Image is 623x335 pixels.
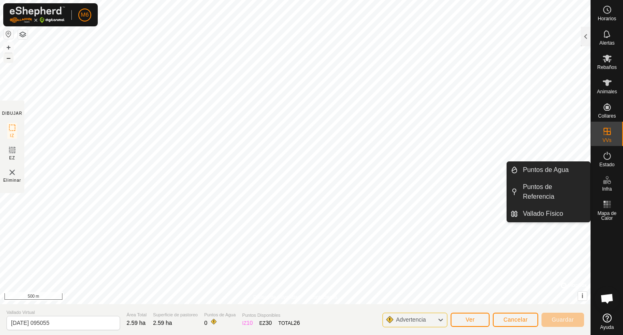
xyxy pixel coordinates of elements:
[591,310,623,333] a: Ayuda
[278,319,300,327] div: TOTAL
[541,313,584,327] button: Guardar
[507,179,590,205] li: Puntos de Referencia
[507,162,590,178] li: Puntos de Agua
[204,311,236,318] span: Puntos de Agua
[451,313,490,327] button: Ver
[503,316,528,323] span: Cancelar
[10,133,15,139] span: IZ
[578,292,587,301] button: i
[10,6,65,23] img: Logo Gallagher
[493,313,538,327] button: Cancelar
[4,43,13,52] button: +
[242,312,300,319] span: Puntos Disponibles
[598,16,616,21] span: Horarios
[599,162,614,167] span: Estado
[523,165,569,175] span: Puntos de Agua
[242,319,253,327] div: IZ
[266,320,272,326] span: 30
[523,209,563,219] span: Vallado Físico
[593,211,621,221] span: Mapa de Calor
[507,206,590,222] li: Vallado Físico
[518,179,590,205] a: Puntos de Referencia
[597,65,617,70] span: Rebaños
[602,138,611,143] span: VVs
[18,30,28,39] button: Capas del Mapa
[396,316,426,323] span: Advertencia
[4,53,13,63] button: –
[153,320,172,326] span: 2.59 ha
[2,110,22,116] div: DIBUJAR
[523,182,585,202] span: Puntos de Referencia
[599,41,614,45] span: Alertas
[6,309,120,316] span: Vallado Virtual
[9,155,15,161] span: EZ
[582,292,583,299] span: i
[600,325,614,330] span: Ayuda
[259,319,272,327] div: EZ
[127,320,146,326] span: 2.59 ha
[247,320,253,326] span: 10
[552,316,574,323] span: Guardar
[595,286,619,311] div: Open chat
[597,89,617,94] span: Animales
[294,320,300,326] span: 26
[153,311,198,318] span: Superficie de pastoreo
[127,311,146,318] span: Área Total
[4,29,13,39] button: Restablecer Mapa
[253,294,300,301] a: Política de Privacidad
[7,167,17,177] img: VV
[3,177,21,183] span: Eliminar
[518,162,590,178] a: Puntos de Agua
[81,11,88,19] span: M6
[518,206,590,222] a: Vallado Físico
[310,294,337,301] a: Contáctenos
[466,316,475,323] span: Ver
[204,320,207,326] span: 0
[602,187,612,191] span: Infra
[598,114,616,118] span: Collares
